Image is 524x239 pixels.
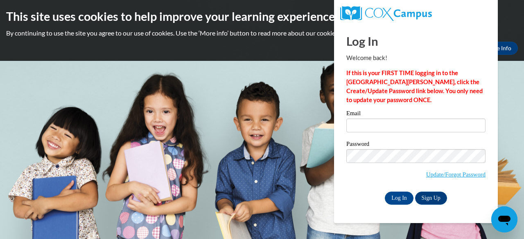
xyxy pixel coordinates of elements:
[385,192,413,205] input: Log In
[346,69,483,103] strong: If this is your FIRST TIME logging in to the [GEOGRAPHIC_DATA][PERSON_NAME], click the Create/Upd...
[346,141,486,149] label: Password
[6,8,518,25] h2: This site uses cookies to help improve your learning experience.
[415,192,447,205] a: Sign Up
[6,29,518,38] p: By continuing to use the site you agree to our use of cookies. Use the ‘More info’ button to read...
[479,42,518,55] a: More Info
[346,110,486,118] label: Email
[346,54,486,63] p: Welcome back!
[346,33,486,49] h1: Log In
[491,206,517,232] iframe: Button to launch messaging window
[426,171,486,178] a: Update/Forgot Password
[340,6,432,21] img: COX Campus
